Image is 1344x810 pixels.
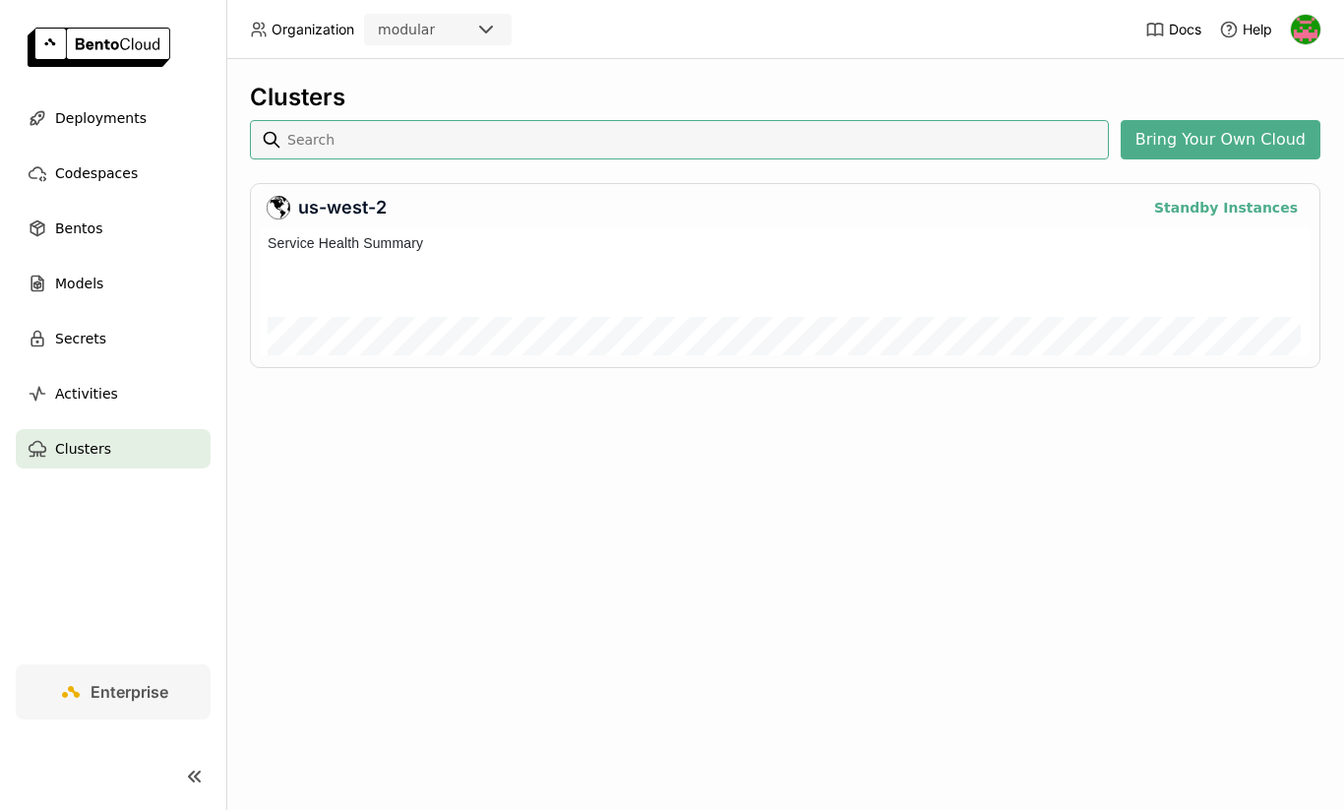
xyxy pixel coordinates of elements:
span: Enterprise [91,682,168,702]
img: logo [28,28,170,67]
input: Selected modular. [437,21,439,40]
div: us-west-2 [267,196,1132,219]
span: Clusters [55,437,111,461]
input: Search [285,124,1101,156]
a: Bentos [16,209,211,248]
span: Organization [272,21,354,38]
button: Bring Your Own Cloud [1121,120,1320,159]
span: Models [55,272,103,295]
iframe: Service Health Summary [260,227,1311,355]
a: Activities [16,374,211,413]
span: Help [1243,21,1272,38]
img: Eve Weinberg [1291,15,1320,44]
a: Secrets [16,319,211,358]
span: Deployments [55,106,147,130]
span: Codespaces [55,161,138,185]
a: Enterprise [16,664,211,719]
a: Codespaces [16,154,211,193]
a: Models [16,264,211,303]
span: Secrets [55,327,106,350]
button: Standby Instances [1148,196,1304,219]
a: Clusters [16,429,211,468]
span: Docs [1169,21,1201,38]
a: Deployments [16,98,211,138]
div: Clusters [250,83,1320,112]
div: modular [378,20,435,39]
a: Docs [1145,20,1201,39]
div: Help [1219,20,1272,39]
span: Activities [55,382,118,405]
span: Bentos [55,217,102,240]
